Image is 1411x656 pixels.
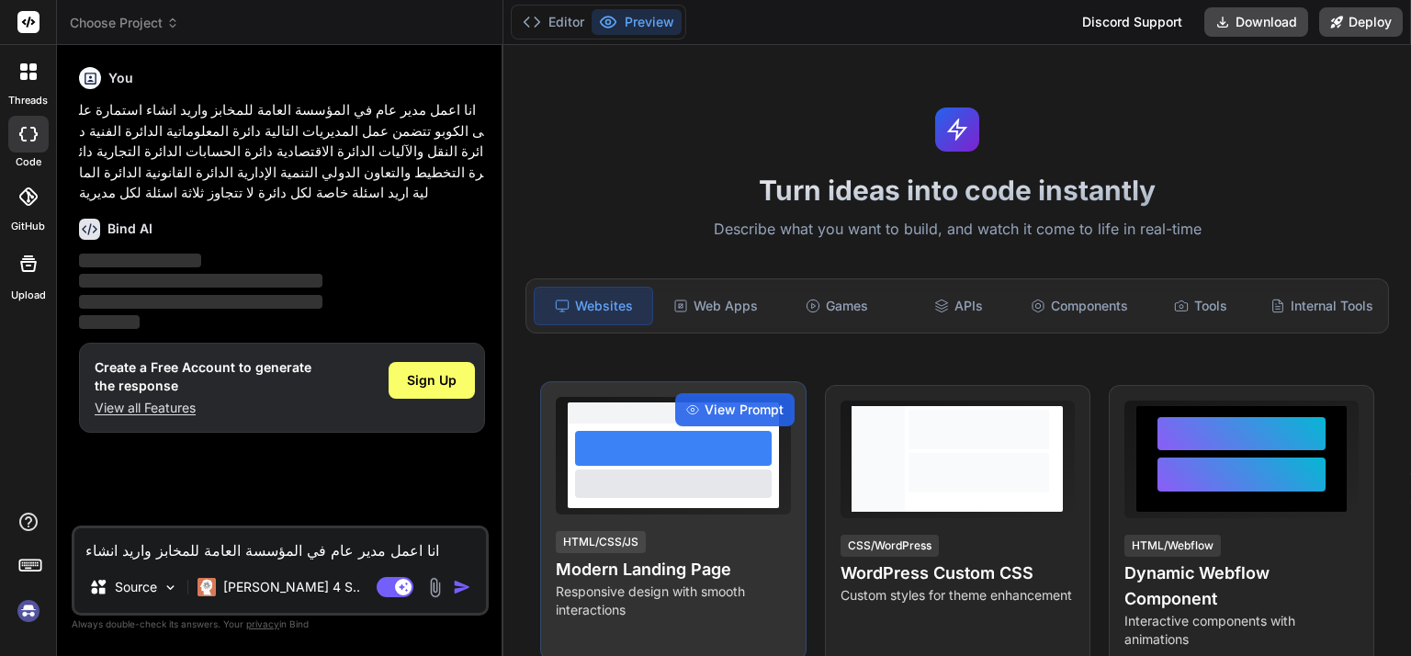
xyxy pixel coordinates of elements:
div: APIs [899,287,1017,325]
h1: Create a Free Account to generate the response [95,358,311,395]
p: Responsive design with smooth interactions [556,582,790,619]
p: Interactive components with animations [1124,612,1359,649]
p: View all Features [95,399,311,417]
img: signin [13,595,44,627]
button: Editor [515,9,592,35]
h4: Modern Landing Page [556,557,790,582]
p: انا اعمل مدير عام في المؤسسة العامة للمخابز واريد انشاء استمارة على الكوبو تتضمن عمل المديريات ال... [79,100,485,204]
div: Discord Support [1071,7,1193,37]
h6: You [108,69,133,87]
div: Games [778,287,896,325]
img: icon [453,578,471,596]
label: threads [8,93,48,108]
label: Upload [11,288,46,303]
div: Websites [534,287,653,325]
h1: Turn ideas into code instantly [514,174,1400,207]
div: CSS/WordPress [841,535,939,557]
p: Describe what you want to build, and watch it come to life in real-time [514,218,1400,242]
label: GitHub [11,219,45,234]
p: Always double-check its answers. Your in Bind [72,616,489,633]
h6: Bind AI [107,220,152,238]
h4: Dynamic Webflow Component [1124,560,1359,612]
div: HTML/Webflow [1124,535,1221,557]
p: Custom styles for theme enhancement [841,586,1075,605]
button: Preview [592,9,682,35]
img: attachment [424,577,446,598]
span: ‌ [79,274,322,288]
h4: WordPress Custom CSS [841,560,1075,586]
div: Components [1021,287,1138,325]
span: Choose Project [70,14,179,32]
button: Download [1204,7,1308,37]
div: Tools [1142,287,1259,325]
div: Internal Tools [1263,287,1381,325]
div: HTML/CSS/JS [556,531,646,553]
button: Deploy [1319,7,1403,37]
span: privacy [246,618,279,629]
span: ‌ [79,315,140,329]
p: [PERSON_NAME] 4 S.. [223,578,360,596]
img: Pick Models [163,580,178,595]
img: Claude 4 Sonnet [198,578,216,596]
span: Sign Up [407,371,457,390]
span: ‌ [79,295,322,309]
span: ‌ [79,254,201,267]
p: Source [115,578,157,596]
label: code [16,154,41,170]
div: Web Apps [657,287,774,325]
span: View Prompt [705,401,784,419]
